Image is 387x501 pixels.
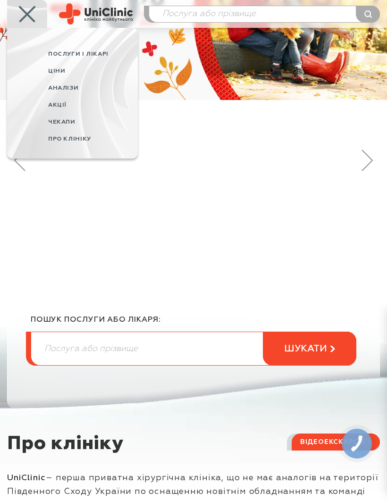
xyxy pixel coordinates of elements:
div: пошук послуги або лікаря: [31,315,356,332]
span: Ціни [48,68,65,74]
a: відеоекскурсія [292,434,380,451]
a: Чекапи [48,114,138,131]
img: Uniclinic [59,3,133,25]
span: Послуги і лікарі [48,51,109,57]
span: відеоекскурсія [300,434,365,450]
a: Акції [48,97,138,114]
span: шукати [284,343,327,355]
span: Аналізи [48,85,78,91]
div: Про клініку [7,434,124,469]
strong: UniСlinic [7,474,46,482]
a: Ціни [48,63,138,80]
span: Про клініку [48,136,91,142]
input: Послуга або прізвище [149,6,379,22]
span: Акції [48,102,67,108]
span: Чекапи [48,119,76,125]
button: шукати [263,332,356,366]
input: Послуга або прізвище [31,332,356,365]
a: Аналізи [48,80,138,97]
